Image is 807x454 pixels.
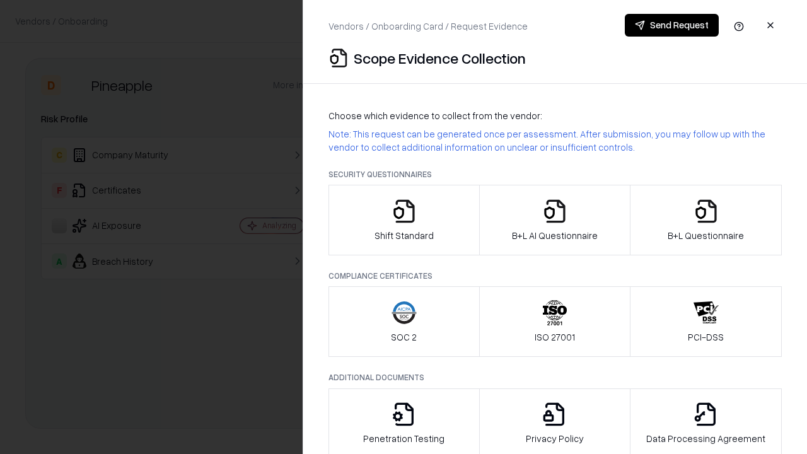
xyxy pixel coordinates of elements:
button: B+L AI Questionnaire [479,185,631,255]
p: B+L Questionnaire [668,229,744,242]
button: Send Request [625,14,719,37]
p: Note: This request can be generated once per assessment. After submission, you may follow up with... [328,127,782,154]
p: Security Questionnaires [328,169,782,180]
p: B+L AI Questionnaire [512,229,598,242]
p: ISO 27001 [535,330,575,344]
p: PCI-DSS [688,330,724,344]
p: Choose which evidence to collect from the vendor: [328,109,782,122]
p: SOC 2 [391,330,417,344]
p: Penetration Testing [363,432,444,445]
p: Additional Documents [328,372,782,383]
p: Data Processing Agreement [646,432,765,445]
button: Shift Standard [328,185,480,255]
button: PCI-DSS [630,286,782,357]
button: SOC 2 [328,286,480,357]
p: Scope Evidence Collection [354,48,526,68]
p: Vendors / Onboarding Card / Request Evidence [328,20,528,33]
p: Compliance Certificates [328,271,782,281]
p: Shift Standard [374,229,434,242]
button: B+L Questionnaire [630,185,782,255]
p: Privacy Policy [526,432,584,445]
button: ISO 27001 [479,286,631,357]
